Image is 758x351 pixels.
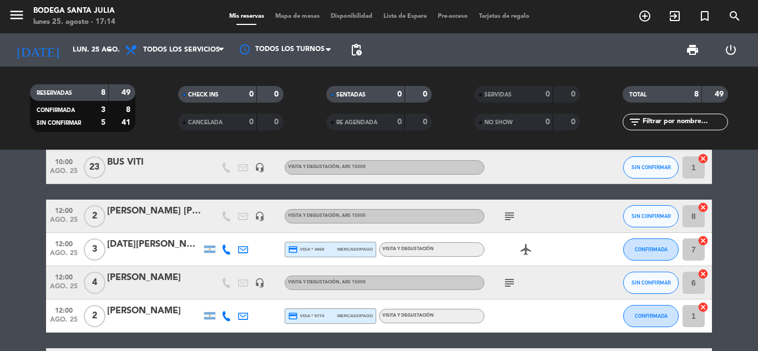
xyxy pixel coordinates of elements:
[698,9,711,23] i: turned_in_not
[37,90,72,96] span: RESERVADAS
[698,202,709,213] i: cancel
[698,153,709,164] i: cancel
[249,90,254,98] strong: 0
[623,156,679,179] button: SIN CONFIRMAR
[101,106,105,114] strong: 3
[382,247,434,251] span: Visita y Degustación
[84,272,105,294] span: 4
[698,235,709,246] i: cancel
[340,213,366,218] span: , ARS 15000
[37,120,81,126] span: SIN CONFIRMAR
[50,155,78,167] span: 10:00
[270,13,325,19] span: Mapa de mesas
[698,302,709,313] i: cancel
[503,276,516,289] i: subject
[635,313,668,319] span: CONFIRMADA
[288,311,298,321] i: credit_card
[631,164,671,170] span: SIN CONFIRMAR
[728,9,741,23] i: search
[571,90,578,98] strong: 0
[623,238,679,261] button: CONFIRMADA
[50,216,78,229] span: ago. 25
[629,92,646,98] span: TOTAL
[571,118,578,126] strong: 0
[126,106,133,114] strong: 8
[337,312,373,319] span: mercadopago
[686,43,699,57] span: print
[336,92,366,98] span: SENTADAS
[484,92,512,98] span: SERVIDAS
[50,303,78,316] span: 12:00
[255,211,265,221] i: headset_mic
[503,210,516,223] i: subject
[101,119,105,126] strong: 5
[50,250,78,262] span: ago. 25
[397,90,402,98] strong: 0
[50,283,78,296] span: ago. 25
[337,246,373,253] span: mercadopago
[378,13,432,19] span: Lista de Espera
[37,108,75,113] span: CONFIRMADA
[631,279,671,286] span: SIN CONFIRMAR
[249,118,254,126] strong: 0
[698,268,709,279] i: cancel
[255,278,265,288] i: headset_mic
[122,89,133,96] strong: 49
[628,115,641,129] i: filter_list
[288,213,366,218] span: Visita y Degustación
[33,17,115,28] div: lunes 25. agosto - 17:14
[188,120,223,125] span: CANCELADA
[432,13,473,19] span: Pre-acceso
[50,167,78,180] span: ago. 25
[350,43,363,57] span: pending_actions
[84,238,105,261] span: 3
[423,90,429,98] strong: 0
[668,9,681,23] i: exit_to_app
[84,205,105,227] span: 2
[8,38,67,62] i: [DATE]
[107,304,201,318] div: [PERSON_NAME]
[473,13,535,19] span: Tarjetas de regalo
[623,272,679,294] button: SIN CONFIRMAR
[107,204,201,218] div: ⁠[PERSON_NAME] [PERSON_NAME]
[33,6,115,17] div: Bodega Santa Julia
[694,90,699,98] strong: 8
[107,155,201,170] div: BUS VITI
[715,90,726,98] strong: 49
[288,165,366,169] span: Visita y Degustación
[122,119,133,126] strong: 41
[8,7,25,23] i: menu
[8,7,25,27] button: menu
[288,245,298,255] i: credit_card
[288,245,324,255] span: visa * 4668
[638,9,651,23] i: add_circle_outline
[101,89,105,96] strong: 8
[545,118,550,126] strong: 0
[107,237,201,252] div: [DATE][PERSON_NAME]
[545,90,550,98] strong: 0
[50,270,78,283] span: 12:00
[107,271,201,285] div: [PERSON_NAME]
[484,120,513,125] span: NO SHOW
[188,92,219,98] span: CHECK INS
[340,280,366,284] span: , ARS 15000
[423,118,429,126] strong: 0
[623,205,679,227] button: SIN CONFIRMAR
[84,156,105,179] span: 23
[635,246,668,252] span: CONFIRMADA
[288,311,324,321] span: visa * 9774
[274,90,281,98] strong: 0
[340,165,366,169] span: , ARS 15000
[288,280,366,284] span: Visita y Degustación
[711,33,750,67] div: LOG OUT
[274,118,281,126] strong: 0
[50,204,78,216] span: 12:00
[143,46,220,54] span: Todos los servicios
[382,313,434,318] span: Visita y Degustación
[84,305,105,327] span: 2
[255,162,265,172] i: headset_mic
[224,13,270,19] span: Mis reservas
[336,120,377,125] span: RE AGENDADA
[325,13,378,19] span: Disponibilidad
[724,43,737,57] i: power_settings_new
